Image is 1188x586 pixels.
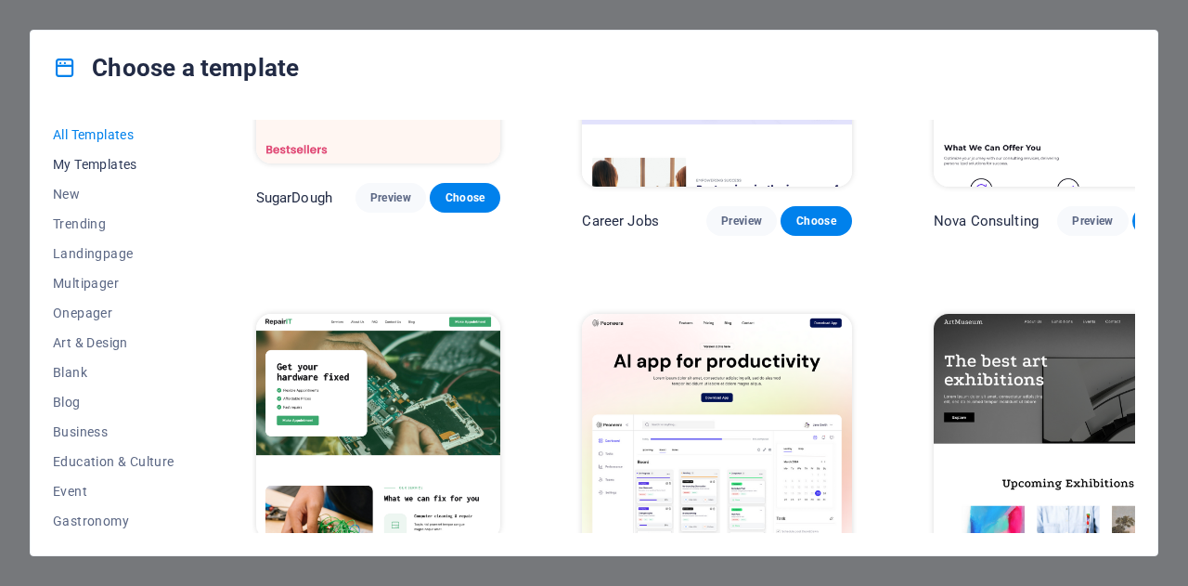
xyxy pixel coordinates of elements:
button: Trending [53,209,174,239]
span: Education & Culture [53,454,174,469]
p: Nova Consulting [934,212,1039,230]
span: Blank [53,365,174,380]
button: Event [53,476,174,506]
span: Choose [795,214,836,228]
span: Multipager [53,276,174,291]
span: Business [53,424,174,439]
button: Choose [430,183,500,213]
span: Onepager [53,306,174,320]
p: SugarDough [256,189,332,207]
button: Blog [53,387,174,417]
span: New [53,187,174,202]
img: RepairIT [256,314,501,540]
span: All Templates [53,127,174,142]
button: Preview [1057,206,1128,236]
button: Education & Culture [53,447,174,476]
h4: Choose a template [53,53,299,83]
button: Art & Design [53,328,174,358]
span: Preview [1072,214,1113,228]
span: Landingpage [53,246,174,261]
button: Blank [53,358,174,387]
p: Career Jobs [582,212,659,230]
span: Preview [721,214,762,228]
span: My Templates [53,157,174,172]
button: Choose [781,206,851,236]
span: Trending [53,216,174,231]
button: New [53,179,174,209]
button: Gastronomy [53,506,174,536]
span: Art & Design [53,335,174,350]
img: Peoneera [582,314,851,563]
span: Blog [53,395,174,410]
button: All Templates [53,120,174,150]
button: Business [53,417,174,447]
span: Preview [370,190,411,205]
button: Preview [706,206,777,236]
span: Event [53,484,174,499]
span: Gastronomy [53,514,174,528]
button: Preview [355,183,426,213]
button: Multipager [53,268,174,298]
button: Onepager [53,298,174,328]
button: My Templates [53,150,174,179]
span: Choose [445,190,485,205]
button: Landingpage [53,239,174,268]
